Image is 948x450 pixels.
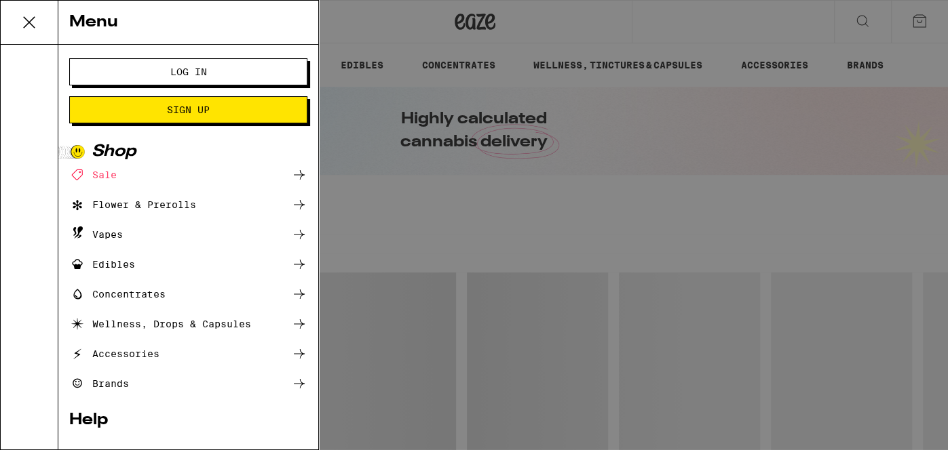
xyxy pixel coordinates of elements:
a: Accessories [69,346,307,362]
a: Vapes [69,226,307,243]
span: Log In [170,67,207,77]
a: Edibles [69,256,307,272]
div: Edibles [69,256,135,272]
a: Shop [69,144,307,160]
a: Concentrates [69,286,307,302]
a: Wellness, Drops & Capsules [69,316,307,332]
a: Sale [69,167,307,183]
div: Wellness, Drops & Capsules [69,316,251,332]
div: Accessories [69,346,159,362]
div: Concentrates [69,286,166,302]
a: Help [69,412,307,428]
button: Sign Up [69,96,307,123]
span: Sign Up [167,105,210,115]
div: Brands [69,375,129,392]
div: Flower & Prerolls [69,197,196,213]
a: Flower & Prerolls [69,197,307,213]
div: Menu [58,1,318,45]
a: Sign Up [69,104,307,115]
button: Log In [69,58,307,85]
a: Brands [69,375,307,392]
span: Hi. Need any help? [8,9,98,20]
a: Log In [69,66,307,77]
div: Sale [69,167,117,183]
div: Vapes [69,226,123,243]
button: Redirect to URL [1,1,741,98]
